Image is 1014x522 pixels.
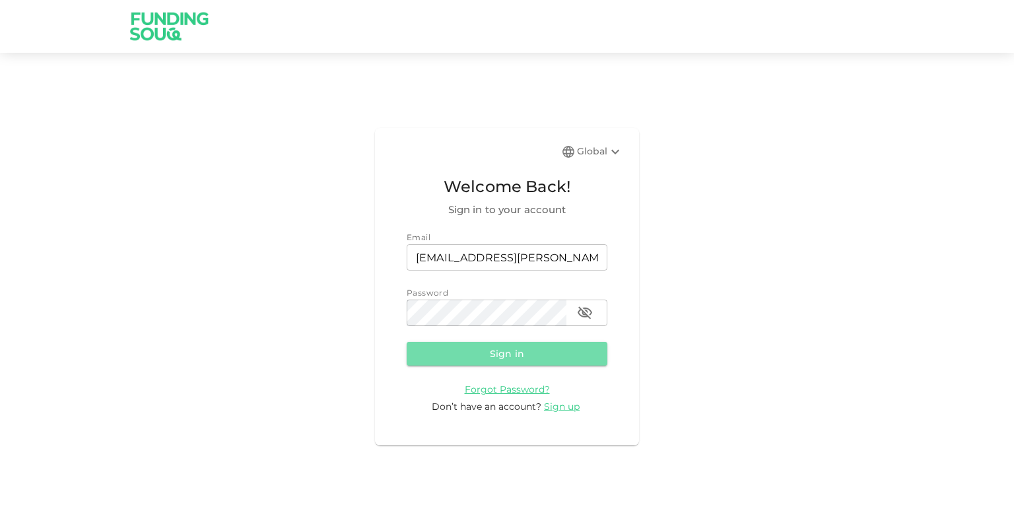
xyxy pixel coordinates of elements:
span: Welcome Back! [407,174,607,199]
span: Password [407,288,448,298]
span: Forgot Password? [465,383,550,395]
a: Forgot Password? [465,383,550,395]
input: email [407,244,607,271]
span: Email [407,232,430,242]
button: Sign in [407,342,607,366]
span: Don’t have an account? [432,401,541,412]
span: Sign in to your account [407,202,607,218]
input: password [407,300,566,326]
div: Global [577,144,623,160]
span: Sign up [544,401,580,412]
